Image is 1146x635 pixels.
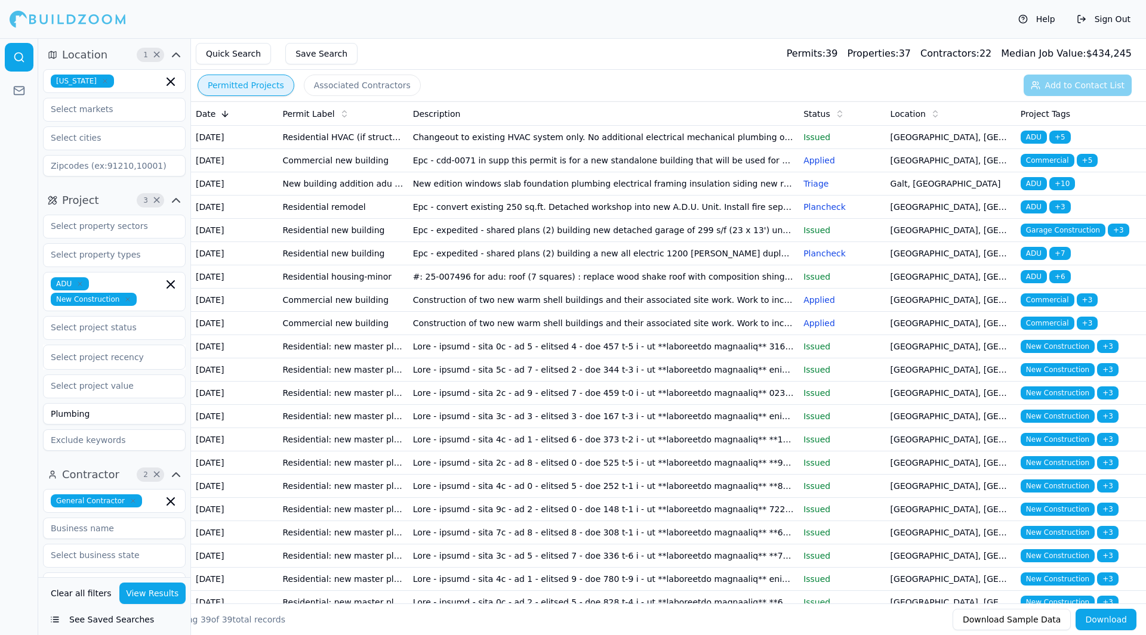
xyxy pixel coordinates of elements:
p: Applied [803,294,880,306]
td: Construction of two new warm shell buildings and their associated site work. Work to include exte... [408,289,799,312]
div: 22 [920,47,991,61]
button: See Saved Searches [43,609,186,630]
td: New building addition adu (not a garage conversion) deck patio cover garage barn ground mount solar [278,172,408,196]
span: Location [891,108,926,120]
span: Commercial [1021,317,1074,330]
span: + 3 [1097,572,1119,586]
td: Residential: new master plan approved tract home - less than 3 000 sq ft [278,428,408,451]
span: New Construction [1021,363,1095,376]
td: [DATE] [191,358,278,382]
td: [DATE] [191,544,278,568]
td: [DATE] [191,242,278,265]
p: Issued [803,364,880,376]
td: Lore - ipsumd - sita 3c - ad 3 - elitsed 3 - doe 167 t-3 i - ut **laboreetdo magnaaliq** enimad m... [408,405,799,428]
td: [DATE] [191,265,278,289]
p: Issued [803,387,880,399]
td: Residential: new master plan approved tract home - less than 3 000 sq ft [278,521,408,544]
button: Help [1012,10,1061,29]
button: Save Search [285,43,358,64]
span: + 3 [1097,386,1119,399]
td: [DATE] [191,568,278,591]
span: General Contractor [51,494,142,507]
p: Issued [803,340,880,352]
td: [DATE] [191,405,278,428]
button: Permitted Projects [198,75,294,96]
td: [DATE] [191,312,278,335]
p: Plancheck [803,247,880,259]
td: Lore - ipsumd - sita 0c - ad 2 - elitsed 5 - doe 828 t-4 i - ut **laboreetdo magnaaliq** **6592 e... [408,591,799,614]
span: New Construction [1021,526,1095,539]
td: [GEOGRAPHIC_DATA], [GEOGRAPHIC_DATA] [886,544,1016,568]
p: Issued [803,573,880,585]
p: Applied [803,317,880,329]
span: New Construction [1021,433,1095,446]
span: ADU [1021,270,1047,283]
td: Residential: new master plan approved tract home - less than 3 000 sq ft [278,544,408,568]
button: Project3Clear Project filters [43,191,186,210]
span: Clear Location filters [152,52,161,58]
div: 39 [787,47,838,61]
td: Residential: new master plan approved tract home - less than 3 000 sq ft [278,335,408,358]
span: Median Job Value: [1001,48,1086,59]
p: Issued [803,131,880,143]
span: Commercial [1021,154,1074,167]
td: New edition windows slab foundation plumbing electrical framing insulation siding new roof new ed... [408,172,799,196]
td: [GEOGRAPHIC_DATA], [GEOGRAPHIC_DATA] [886,475,1016,498]
td: [GEOGRAPHIC_DATA], [GEOGRAPHIC_DATA] [886,498,1016,521]
td: [DATE] [191,591,278,614]
input: Select project value [44,375,170,397]
span: Contractor [62,466,119,483]
span: + 3 [1097,503,1119,516]
span: New Construction [1021,572,1095,586]
td: [GEOGRAPHIC_DATA], [GEOGRAPHIC_DATA] [886,405,1016,428]
td: Residential: new master plan approved tract home - less than 3 000 sq ft [278,451,408,475]
td: [GEOGRAPHIC_DATA], [GEOGRAPHIC_DATA] [886,335,1016,358]
button: View Results [119,583,186,604]
p: Issued [803,410,880,422]
td: [GEOGRAPHIC_DATA], [GEOGRAPHIC_DATA] [886,568,1016,591]
td: [GEOGRAPHIC_DATA], [GEOGRAPHIC_DATA] [886,591,1016,614]
td: Residential HVAC (if structural design apply for miscellaneous houses duplex townhome mechanical [278,126,408,149]
button: Associated Contractors [304,75,421,96]
td: Residential new building [278,219,408,242]
p: Issued [803,526,880,538]
p: Plancheck [803,201,880,213]
td: Epc - convert existing 250 sq.ft. Detached workshop into new A.D.U. Unit. Install fire separation... [408,196,799,219]
span: + 3 [1097,596,1119,609]
td: Residential: new master plan approved tract home - less than 3 000 sq ft [278,405,408,428]
button: Contractor2Clear Contractor filters [43,465,186,484]
span: + 3 [1097,456,1119,469]
span: + 3 [1108,224,1129,237]
td: [DATE] [191,196,278,219]
td: Lore - ipsumd - sita 9c - ad 2 - elitsed 0 - doe 148 t-1 i - ut **laboreetdo magnaaliq** 7221 eni... [408,498,799,521]
input: Select business state [44,544,170,566]
span: ADU [1021,177,1047,190]
span: ADU [51,277,89,290]
input: Select property sectors [44,215,170,237]
span: Contractors: [920,48,979,59]
td: [GEOGRAPHIC_DATA], [GEOGRAPHIC_DATA] [886,312,1016,335]
span: + 3 [1049,200,1071,213]
input: Exclude keywords [43,429,186,451]
span: 39 [222,615,233,624]
td: Lore - ipsumd - sita 5c - ad 7 - elitsed 2 - doe 344 t-3 i - ut **laboreetdo magnaaliq** enimad m... [408,358,799,382]
span: 1 [140,49,152,61]
td: [GEOGRAPHIC_DATA], [GEOGRAPHIC_DATA] [886,265,1016,289]
td: Epc - expedited - shared plans (2) building a new all electric 1200 [PERSON_NAME] duplex. 2 units... [408,242,799,265]
td: [GEOGRAPHIC_DATA], [GEOGRAPHIC_DATA] [886,219,1016,242]
button: Download Sample Data [953,609,1071,630]
td: Commercial new building [278,289,408,312]
span: New Construction [1021,596,1095,609]
p: Issued [803,271,880,283]
p: Triage [803,178,880,190]
td: Lore - ipsumd - sita 4c - ad 1 - elitsed 6 - doe 373 t-2 i - ut **laboreetdo magnaaliq** **1728 e... [408,428,799,451]
span: 2 [140,469,152,481]
span: Clear Contractor filters [152,472,161,478]
button: Download [1076,609,1136,630]
td: [DATE] [191,428,278,451]
td: Epc - expedited - shared plans (2) building new detached garage of 299 s/f (23 x 13') uncondition... [408,219,799,242]
span: Description [413,108,461,120]
span: ADU [1021,131,1047,144]
p: Issued [803,550,880,562]
span: ADU [1021,200,1047,213]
